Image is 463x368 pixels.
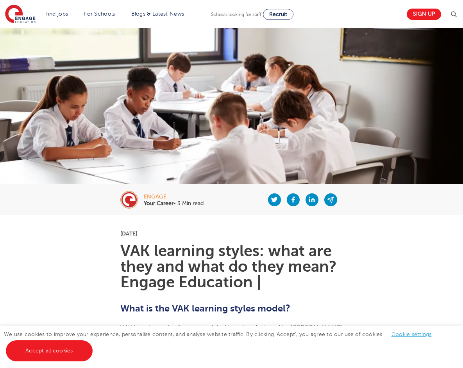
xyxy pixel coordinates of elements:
[84,11,115,17] a: For Schools
[407,9,441,20] a: Sign up
[269,11,287,17] span: Recruit
[144,200,173,206] b: Your Career
[120,303,290,314] b: What is the VAK learning styles model?
[131,11,184,17] a: Blogs & Latest News
[6,340,93,361] a: Accept all cookies
[120,243,343,290] h1: VAK learning styles: what are they and what do they mean? Engage Education |
[4,331,440,354] span: We use cookies to improve your experience, personalise content, and analyse website traffic. By c...
[144,194,204,200] div: engage
[120,231,343,236] p: [DATE]
[120,324,343,352] span: VAK learning styles form a model of learning designed by [PERSON_NAME] [PERSON_NAME] and later de...
[211,12,261,17] span: Schools looking for staff
[263,9,293,20] a: Recruit
[45,11,68,17] a: Find jobs
[391,331,432,337] a: Cookie settings
[5,5,36,24] img: Engage Education
[144,201,204,206] p: • 3 Min read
